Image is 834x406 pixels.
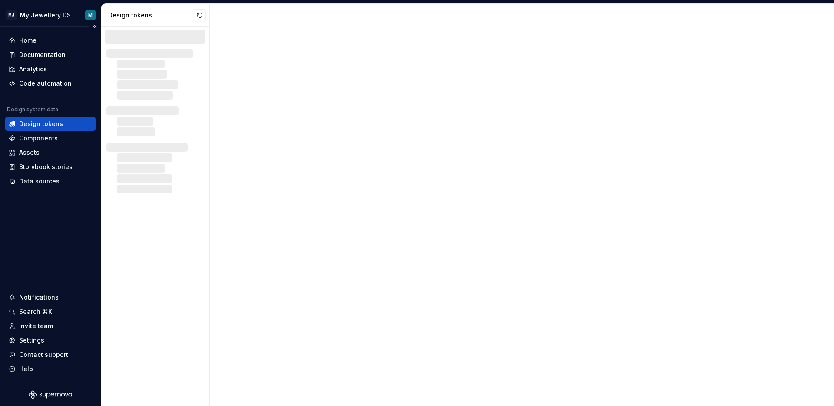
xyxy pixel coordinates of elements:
[5,305,96,319] button: Search ⌘K
[5,33,96,47] a: Home
[89,20,101,33] button: Collapse sidebar
[19,293,59,302] div: Notifications
[5,77,96,90] a: Code automation
[5,48,96,62] a: Documentation
[5,319,96,333] a: Invite team
[19,36,36,45] div: Home
[19,79,72,88] div: Code automation
[20,11,71,20] div: My Jewellery DS
[88,12,93,19] div: M
[19,148,40,157] div: Assets
[29,390,72,399] svg: Supernova Logo
[19,365,33,373] div: Help
[5,174,96,188] a: Data sources
[19,65,47,73] div: Analytics
[5,333,96,347] a: Settings
[19,307,52,316] div: Search ⌘K
[5,117,96,131] a: Design tokens
[19,50,66,59] div: Documentation
[5,362,96,376] button: Help
[7,106,58,113] div: Design system data
[5,146,96,160] a: Assets
[19,120,63,128] div: Design tokens
[6,10,17,20] div: MJ
[19,336,44,345] div: Settings
[5,160,96,174] a: Storybook stories
[108,11,194,20] div: Design tokens
[19,322,53,330] div: Invite team
[19,163,73,171] div: Storybook stories
[2,6,99,24] button: MJMy Jewellery DSM
[5,348,96,362] button: Contact support
[5,290,96,304] button: Notifications
[5,131,96,145] a: Components
[19,177,60,186] div: Data sources
[19,350,68,359] div: Contact support
[5,62,96,76] a: Analytics
[19,134,58,143] div: Components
